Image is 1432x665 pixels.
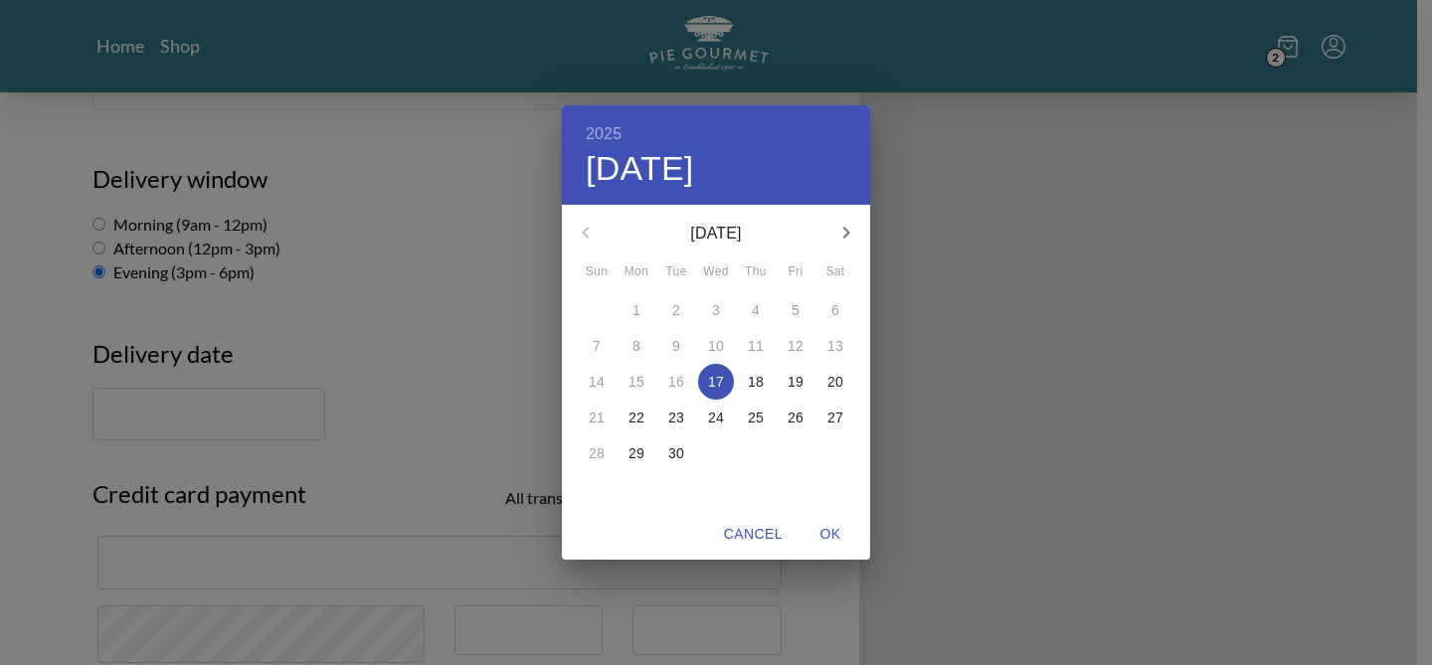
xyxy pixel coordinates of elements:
[817,262,853,282] span: Sat
[619,435,654,471] button: 29
[788,372,804,392] p: 19
[579,262,615,282] span: Sun
[586,120,622,148] button: 2025
[628,408,644,427] p: 22
[708,372,724,392] p: 17
[698,400,734,435] button: 24
[788,408,804,427] p: 26
[724,522,783,547] span: Cancel
[698,262,734,282] span: Wed
[658,262,694,282] span: Tue
[817,364,853,400] button: 20
[778,400,813,435] button: 26
[586,148,694,190] button: [DATE]
[716,516,791,553] button: Cancel
[610,222,822,246] p: [DATE]
[799,516,862,553] button: OK
[619,400,654,435] button: 22
[738,364,774,400] button: 18
[778,262,813,282] span: Fri
[658,400,694,435] button: 23
[748,372,764,392] p: 18
[698,364,734,400] button: 17
[668,443,684,463] p: 30
[619,262,654,282] span: Mon
[817,400,853,435] button: 27
[778,364,813,400] button: 19
[806,522,854,547] span: OK
[658,435,694,471] button: 30
[628,443,644,463] p: 29
[827,408,843,427] p: 27
[827,372,843,392] p: 20
[738,262,774,282] span: Thu
[738,400,774,435] button: 25
[748,408,764,427] p: 25
[708,408,724,427] p: 24
[668,408,684,427] p: 23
